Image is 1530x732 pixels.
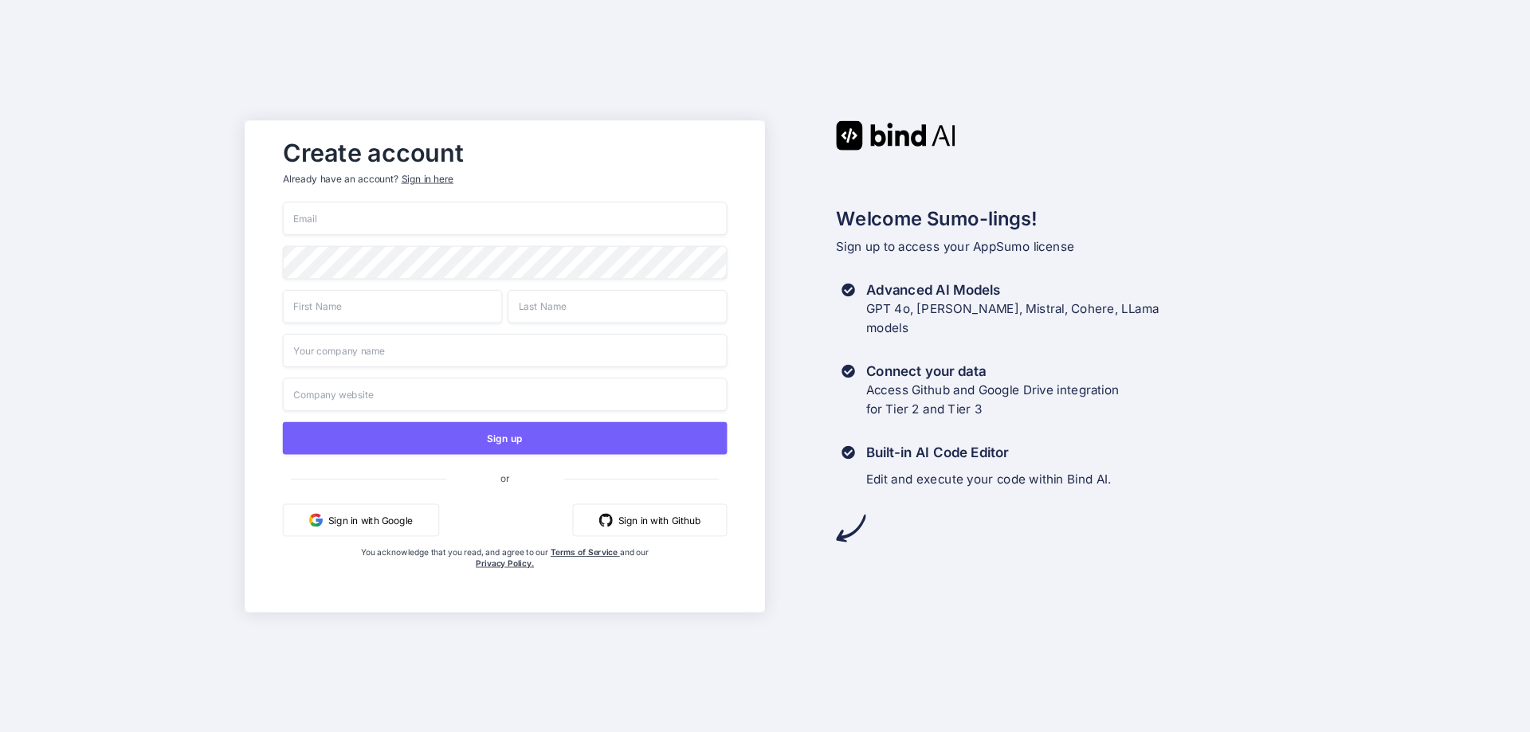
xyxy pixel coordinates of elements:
input: Your company name [283,334,728,367]
p: Edit and execute your code within Bind AI. [866,470,1112,489]
div: Sign in here [402,172,453,186]
input: Email [283,202,728,235]
h3: Connect your data [866,362,1120,381]
input: Last Name [508,289,727,323]
p: Access Github and Google Drive integration for Tier 2 and Tier 3 [866,380,1120,418]
h3: Advanced AI Models [866,280,1159,299]
img: github [599,513,613,526]
button: Sign in with Github [573,503,728,536]
div: You acknowledge that you read, and agree to our and our [357,546,653,601]
h2: Welcome Sumo-lings! [836,204,1285,233]
p: GPT 4o, [PERSON_NAME], Mistral, Cohere, LLama models [866,299,1159,337]
a: Terms of Service [551,546,620,557]
h3: Built-in AI Code Editor [866,443,1112,462]
input: Company website [283,378,728,411]
a: Privacy Policy. [476,558,534,568]
img: arrow [836,513,865,542]
input: First Name [283,289,502,323]
button: Sign up [283,421,728,454]
img: google [309,513,323,526]
p: Sign up to access your AppSumo license [836,237,1285,256]
span: or [446,460,563,494]
img: Bind AI logo [836,120,955,150]
p: Already have an account? [283,172,728,186]
h2: Create account [283,142,728,163]
button: Sign in with Google [283,503,439,536]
